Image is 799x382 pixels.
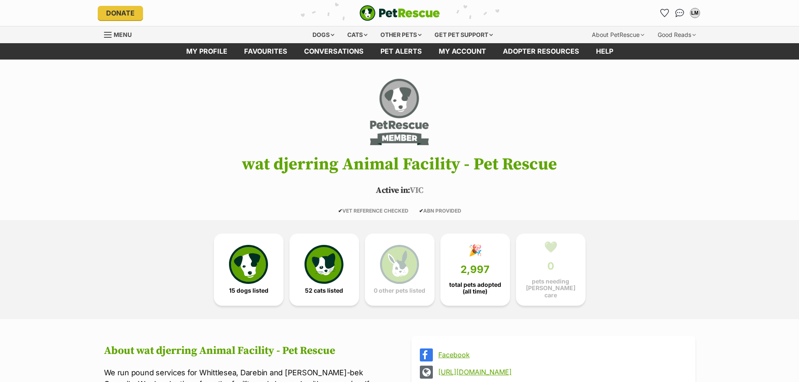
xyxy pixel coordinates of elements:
[652,26,702,43] div: Good Reads
[114,31,132,38] span: Menu
[307,26,340,43] div: Dogs
[98,6,143,20] a: Donate
[380,245,419,283] img: bunny-icon-b786713a4a21a2fe6d13e954f4cb29d131f1b31f8a74b52ca2c6d2999bc34bbe.svg
[461,264,489,275] span: 2,997
[368,76,431,148] img: wat djerring Animal Facility - Pet Rescue
[372,43,430,60] a: Pet alerts
[374,287,425,294] span: 0 other pets listed
[214,234,284,306] a: 15 dogs listed
[430,43,494,60] a: My account
[178,43,236,60] a: My profile
[675,9,684,17] img: chat-41dd97257d64d25036548639549fe6c8038ab92f7586957e7f3b1b290dea8141.svg
[658,6,702,20] ul: Account quick links
[429,26,499,43] div: Get pet support
[419,208,461,214] span: ABN PROVIDED
[516,234,586,306] a: 💚 0 pets needing [PERSON_NAME] care
[691,9,699,17] div: LM
[375,26,427,43] div: Other pets
[419,208,423,214] icon: ✔
[494,43,588,60] a: Adopter resources
[229,245,268,283] img: petrescue-icon-eee76f85a60ef55c4a1927667547b313a7c0e82042636edf73dce9c88f694885.svg
[448,281,503,295] span: total pets adopted (all time)
[338,208,342,214] icon: ✔
[523,278,578,298] span: pets needing [PERSON_NAME] care
[91,185,708,197] p: VIC
[229,287,268,294] span: 15 dogs listed
[236,43,296,60] a: Favourites
[658,6,671,20] a: Favourites
[588,43,622,60] a: Help
[305,245,343,283] img: cat-icon-068c71abf8fe30c970a85cd354bc8e23425d12f6e8612795f06af48be43a487a.svg
[341,26,373,43] div: Cats
[305,287,343,294] span: 52 cats listed
[468,244,482,257] div: 🎉
[547,260,554,272] span: 0
[104,345,388,357] h2: About wat djerring Animal Facility - Pet Rescue
[296,43,372,60] a: conversations
[338,208,409,214] span: VET REFERENCE CHECKED
[359,5,440,21] a: PetRescue
[104,26,138,42] a: Menu
[359,5,440,21] img: logo-e224e6f780fb5917bec1dbf3a21bbac754714ae5b6737aabdf751b685950b380.svg
[544,241,557,253] div: 💚
[438,368,684,376] a: [URL][DOMAIN_NAME]
[440,234,510,306] a: 🎉 2,997 total pets adopted (all time)
[376,185,410,196] span: Active in:
[688,6,702,20] button: My account
[586,26,650,43] div: About PetRescue
[289,234,359,306] a: 52 cats listed
[673,6,687,20] a: Conversations
[91,155,708,174] h1: wat djerring Animal Facility - Pet Rescue
[438,351,684,359] a: Facebook
[365,234,435,306] a: 0 other pets listed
